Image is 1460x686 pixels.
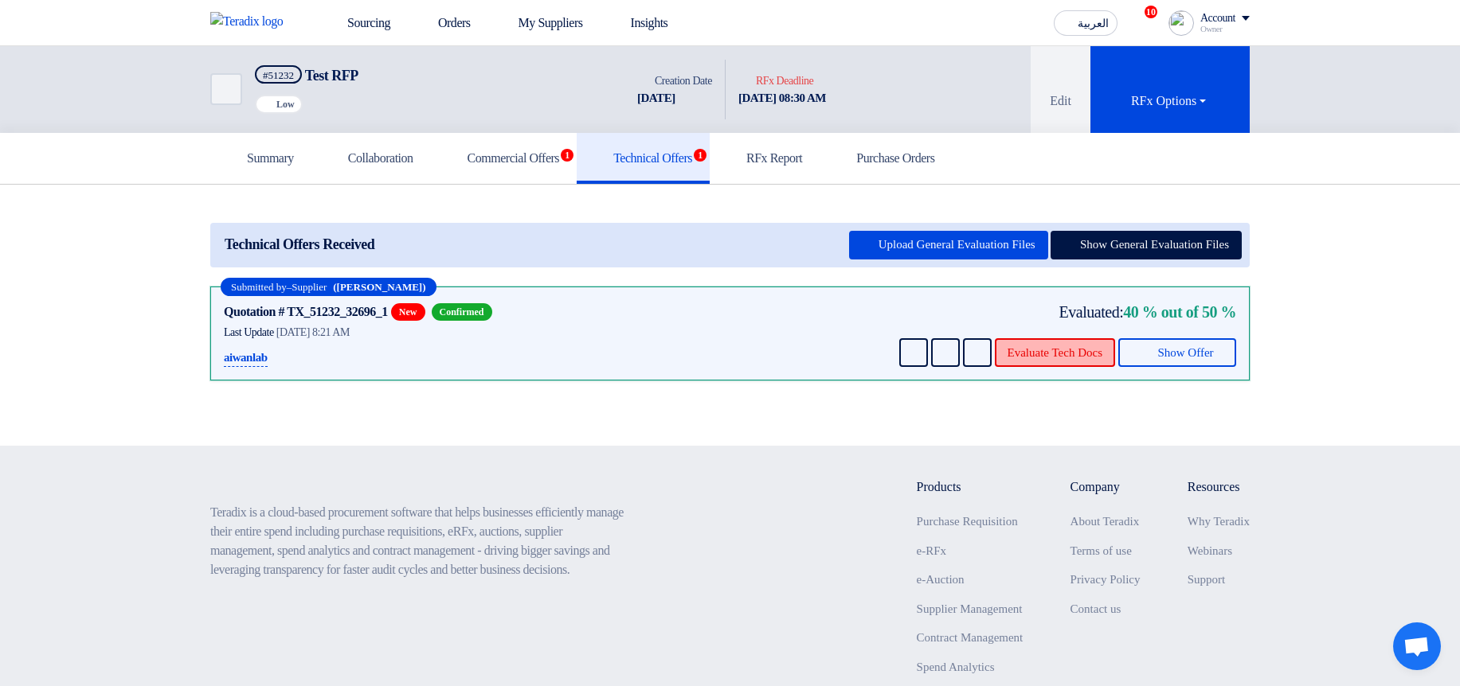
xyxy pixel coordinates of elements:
div: Account [1200,12,1235,25]
a: My Suppliers [483,6,596,41]
div: Owner [1200,25,1250,33]
a: Webinars [1188,544,1232,557]
span: Low [276,99,295,110]
a: Commercial Offers1 [431,133,577,184]
button: Show Offer [1118,338,1236,367]
img: profile_test.png [1168,10,1194,36]
a: Summary [210,133,311,184]
a: Why Teradix [1188,515,1250,528]
a: About Teradix [1071,515,1140,528]
span: 10 [1145,6,1157,18]
div: [DATE] [637,89,712,107]
a: Collaboration [311,133,431,184]
span: Submitted by [231,282,287,292]
a: Insights [596,6,681,41]
span: Supplier [292,282,327,292]
span: Last Update [224,326,274,338]
div: RFx Options [1131,92,1209,111]
div: – [221,278,436,296]
div: RFx Deadline [738,72,826,89]
span: Test RFP [305,68,358,84]
a: RFx Report [710,133,820,184]
span: Technical Offers Received [225,236,374,253]
div: Evaluated: [1059,300,1236,324]
a: Purchase Orders [820,133,952,184]
span: Show Offer [1157,347,1213,359]
span: 1 [561,149,573,162]
a: Contact us [1071,602,1121,615]
a: e-Auction [917,573,965,586]
a: Orders [403,6,483,41]
button: Evaluate Tech Docs [995,338,1115,367]
p: Teradix is a cloud-based procurement software that helps businesses efficiently manage their enti... [210,503,626,579]
div: #51232 [263,70,294,80]
a: Support [1188,573,1226,586]
a: Spend Analytics [917,661,995,673]
a: Purchase Requisition [917,515,1018,528]
button: Upload General Evaluation Files [849,231,1048,259]
span: 1 [694,149,707,162]
a: Terms of use [1071,544,1132,557]
span: العربية [1078,18,1109,29]
span: Confirmed [432,303,492,321]
h5: Technical Offers [594,150,692,166]
li: Resources [1188,477,1250,497]
button: RFx Options [1090,46,1250,133]
a: Contract Management [917,631,1024,644]
p: aiwanlab [224,349,268,368]
a: Sourcing [312,6,403,41]
button: Show General Evaluation Files [1051,231,1242,259]
a: e-RFx [917,544,947,557]
b: 40 % out of 50 % [1123,300,1236,324]
div: Quotation # TX_51232_32696_1 [224,302,388,322]
h5: Summary [228,150,294,166]
li: Products [917,477,1024,497]
span: [DATE] 8:21 AM [276,326,350,338]
h5: RFx Report [727,150,802,166]
button: Edit [1031,46,1090,133]
h5: Test RFP [255,65,358,85]
h5: Collaboration [329,150,413,166]
a: Technical Offers1 [577,133,710,184]
img: Teradix logo [210,12,293,31]
span: New [391,303,425,321]
a: Privacy Policy [1071,573,1141,586]
h5: Commercial Offers [448,150,560,166]
li: Company [1071,477,1141,497]
a: Supplier Management [917,602,1023,615]
div: Creation Date [637,72,712,89]
h5: Purchase Orders [837,150,934,166]
div: [DATE] 08:30 AM [738,89,826,107]
div: Open chat [1393,622,1441,670]
button: العربية [1054,10,1118,36]
b: ([PERSON_NAME]) [333,282,425,292]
